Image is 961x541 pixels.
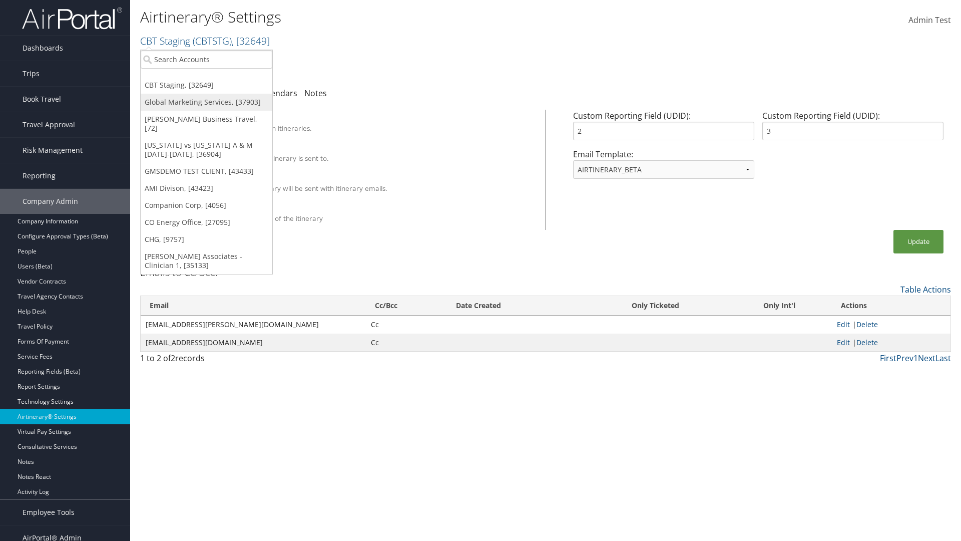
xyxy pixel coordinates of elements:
[856,338,878,347] a: Delete
[880,353,896,364] a: First
[837,338,850,347] a: Edit
[187,174,533,183] div: Attach PDF
[141,316,366,334] td: [EMAIL_ADDRESS][PERSON_NAME][DOMAIN_NAME]
[23,163,56,188] span: Reporting
[141,137,272,163] a: [US_STATE] vs [US_STATE] A & M [DATE]-[DATE], [36904]
[141,163,272,180] a: GMSDEMO TEST CLIENT, [43433]
[913,353,918,364] a: 1
[140,7,681,28] h1: Airtinerary® Settings
[141,231,272,248] a: CHG, [9757]
[832,334,950,352] td: |
[569,148,758,187] div: Email Template:
[908,15,951,26] span: Admin Test
[569,110,758,148] div: Custom Reporting Field (UDID):
[193,34,232,48] span: ( CBTSTG )
[187,144,533,153] div: Override Email
[893,230,943,253] button: Update
[908,5,951,36] a: Admin Test
[366,316,447,334] td: Cc
[23,87,61,112] span: Book Travel
[140,352,337,369] div: 1 to 2 of records
[141,111,272,137] a: [PERSON_NAME] Business Travel, [72]
[232,34,270,48] span: , [ 32649 ]
[141,248,272,274] a: [PERSON_NAME] Associates - Clinician 1, [35133]
[366,334,447,352] td: Cc
[140,34,270,48] a: CBT Staging
[447,296,584,316] th: Date Created: activate to sort column ascending
[171,353,175,364] span: 2
[141,197,272,214] a: Companion Corp, [4056]
[727,296,832,316] th: Only Int'l: activate to sort column ascending
[856,320,878,329] a: Delete
[832,316,950,334] td: |
[23,36,63,61] span: Dashboards
[584,296,727,316] th: Only Ticketed: activate to sort column ascending
[141,334,366,352] td: [EMAIL_ADDRESS][DOMAIN_NAME]
[22,7,122,30] img: airportal-logo.png
[304,88,327,99] a: Notes
[141,296,366,316] th: Email: activate to sort column ascending
[23,500,75,525] span: Employee Tools
[366,296,447,316] th: Cc/Bcc: activate to sort column ascending
[900,284,951,295] a: Table Actions
[141,214,272,231] a: CO Energy Office, [27095]
[187,183,387,193] label: A PDF version of the itinerary will be sent with itinerary emails.
[918,353,935,364] a: Next
[141,77,272,94] a: CBT Staging, [32649]
[23,112,75,137] span: Travel Approval
[23,138,83,163] span: Risk Management
[23,189,78,214] span: Company Admin
[832,296,950,316] th: Actions
[141,50,272,69] input: Search Accounts
[141,180,272,197] a: AMI Divison, [43423]
[896,353,913,364] a: Prev
[23,61,40,86] span: Trips
[187,204,533,213] div: Show Survey
[259,88,297,99] a: Calendars
[935,353,951,364] a: Last
[141,94,272,111] a: Global Marketing Services, [37903]
[837,320,850,329] a: Edit
[758,110,947,148] div: Custom Reporting Field (UDID):
[187,114,533,123] div: Client Name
